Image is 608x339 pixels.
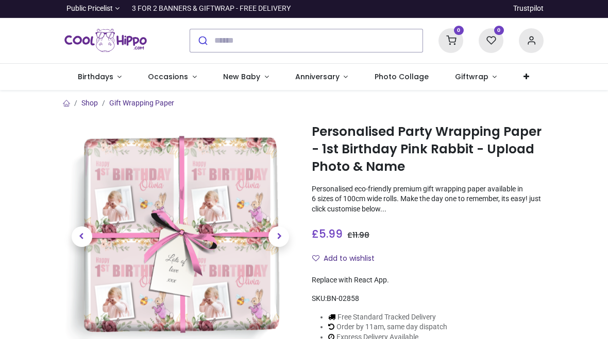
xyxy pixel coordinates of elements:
sup: 0 [454,26,464,35]
span: £ [347,230,369,240]
a: Logo of Cool Hippo [64,26,147,55]
img: Cool Hippo [64,26,147,55]
span: Occasions [148,72,188,82]
a: Gift Wrapping Paper [109,99,174,107]
span: Next [268,226,289,247]
span: 11.98 [352,230,369,240]
a: Anniversary [282,64,361,91]
span: Public Pricelist [66,4,113,14]
a: 0 [479,35,503,44]
span: Giftwrap [455,72,488,82]
span: BN-02858 [327,294,359,302]
p: Personalised eco-friendly premium gift wrapping paper available in 6 sizes of 100cm wide rolls. M... [312,184,544,215]
div: SKU: [312,294,544,304]
li: Order by 11am, same day dispatch [328,322,472,332]
li: Free Standard Tracked Delivery [328,312,472,323]
div: 3 FOR 2 BANNERS & GIFTWRAP - FREE DELIVERY [132,4,291,14]
a: Next [262,155,297,317]
span: Birthdays [78,72,113,82]
button: Submit [190,29,214,52]
a: Shop [81,99,98,107]
a: Giftwrap [442,64,510,91]
a: Previous [64,155,99,317]
div: Replace with React App. [312,275,544,286]
a: Trustpilot [513,4,544,14]
a: Birthdays [64,64,135,91]
span: 5.99 [319,226,343,241]
a: Public Pricelist [64,4,120,14]
span: New Baby [223,72,260,82]
i: Add to wishlist [312,255,319,262]
span: Photo Collage [375,72,429,82]
span: Previous [72,226,92,247]
a: New Baby [210,64,282,91]
a: 0 [438,35,463,44]
span: £ [312,226,343,241]
h1: Personalised Party Wrapping Paper - 1st Birthday Pink Rabbit - Upload Photo & Name [312,123,544,176]
span: Anniversary [295,72,340,82]
sup: 0 [494,26,504,35]
button: Add to wishlistAdd to wishlist [312,250,383,267]
a: Occasions [135,64,210,91]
